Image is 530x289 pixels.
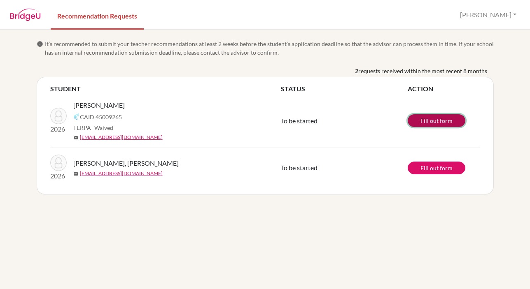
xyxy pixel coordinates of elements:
a: Recommendation Requests [51,1,144,30]
button: [PERSON_NAME] [456,7,520,23]
span: requests received within the most recent 8 months [358,67,487,75]
span: [PERSON_NAME], [PERSON_NAME] [73,158,179,168]
span: To be started [281,117,318,125]
img: Common App logo [73,113,80,120]
span: It’s recommended to submit your teacher recommendations at least 2 weeks before the student’s app... [45,39,494,57]
span: mail [73,135,78,140]
span: CAID 45009265 [80,113,122,121]
a: [EMAIL_ADDRESS][DOMAIN_NAME] [80,170,163,177]
img: Al Homouz, Mohammad [50,108,67,124]
th: STUDENT [50,84,281,94]
span: info [37,41,43,47]
a: Fill out form [408,114,465,127]
p: 2026 [50,124,67,134]
a: [EMAIL_ADDRESS][DOMAIN_NAME] [80,134,163,141]
th: ACTION [408,84,480,94]
a: Fill out form [408,162,465,174]
p: 2026 [50,171,67,181]
img: Cusi, John Boaz [50,155,67,171]
span: [PERSON_NAME] [73,100,125,110]
span: mail [73,171,78,176]
span: FERPA [73,123,113,132]
b: 2 [355,67,358,75]
th: STATUS [281,84,408,94]
span: - Waived [91,124,113,131]
img: BridgeU logo [10,9,41,21]
span: To be started [281,164,318,171]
